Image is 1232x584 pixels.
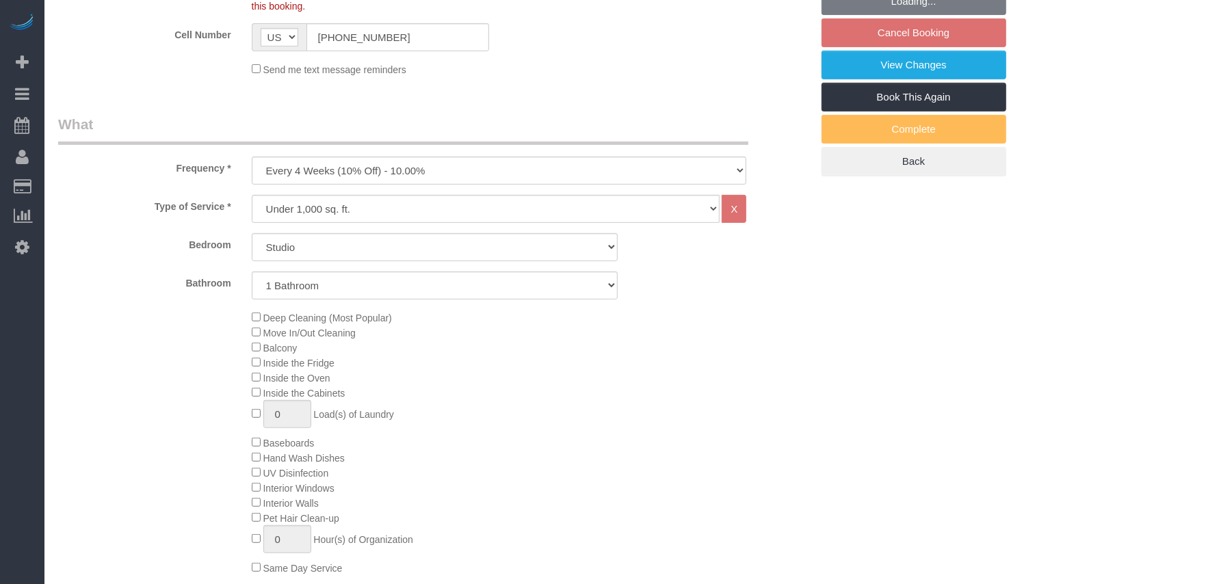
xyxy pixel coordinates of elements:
span: Same Day Service [263,563,343,574]
span: Send me text message reminders [263,64,406,75]
span: Hour(s) of Organization [313,534,413,545]
a: View Changes [822,51,1006,79]
span: Inside the Oven [263,373,330,384]
span: Inside the Fridge [263,358,335,369]
span: Interior Windows [263,483,335,494]
a: Back [822,147,1006,176]
img: Automaid Logo [8,14,36,33]
span: Load(s) of Laundry [313,409,394,420]
legend: What [58,114,748,145]
input: Cell Number [306,23,489,51]
span: Pet Hair Clean-up [263,513,339,524]
span: Deep Cleaning (Most Popular) [263,313,392,323]
label: Type of Service * [48,195,241,213]
span: Hand Wash Dishes [263,453,345,464]
span: Interior Walls [263,498,319,509]
span: Inside the Cabinets [263,388,345,399]
span: Baseboards [263,438,315,449]
span: Balcony [263,343,298,354]
label: Frequency * [48,157,241,175]
label: Cell Number [48,23,241,42]
span: Move In/Out Cleaning [263,328,356,339]
label: Bedroom [48,233,241,252]
span: UV Disinfection [263,468,329,479]
a: Book This Again [822,83,1006,111]
label: Bathroom [48,271,241,290]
